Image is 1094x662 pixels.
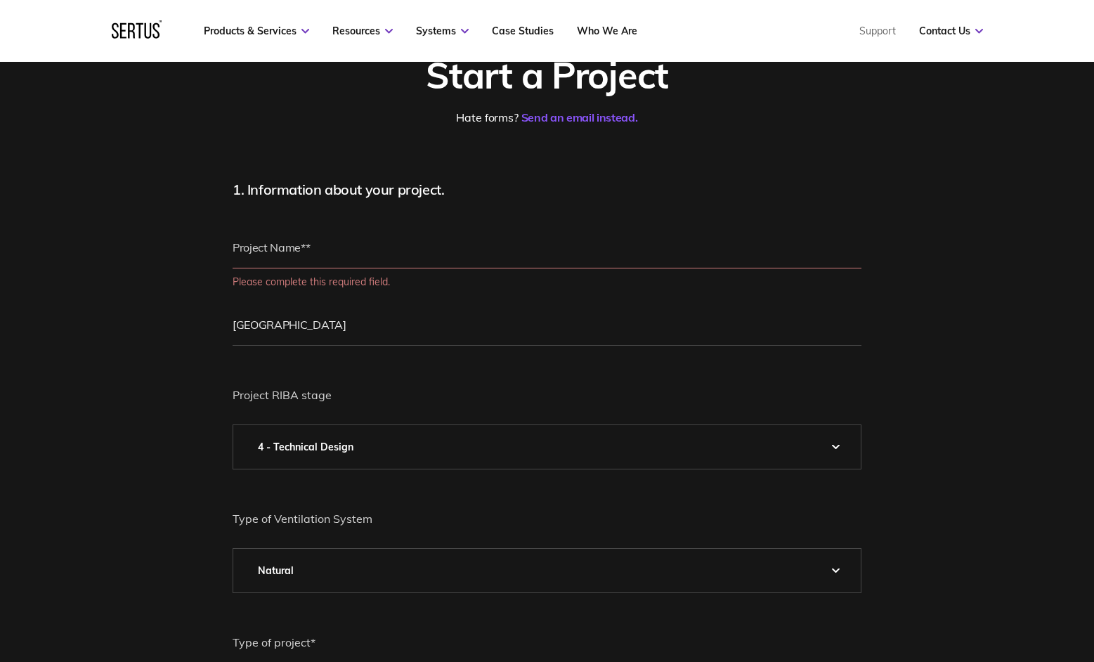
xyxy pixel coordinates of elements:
[859,25,896,37] a: Support
[204,25,309,37] a: Products & Services
[577,25,637,37] a: Who We Are
[416,25,469,37] a: Systems
[521,110,638,124] a: Send an email instead.
[233,635,311,649] span: Type of project
[919,25,983,37] a: Contact Us
[233,388,332,402] span: Project RIBA stage
[233,181,444,198] span: 1. Information about your project.
[233,512,372,526] span: Type of Ventilation System
[233,110,861,124] div: Hate forms?
[492,25,554,37] a: Case Studies
[233,226,861,268] input: Project Name**
[841,499,1094,662] iframe: Chat Widget
[233,52,861,98] div: Start a Project
[233,275,390,288] label: Please complete this required field.
[332,25,393,37] a: Resources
